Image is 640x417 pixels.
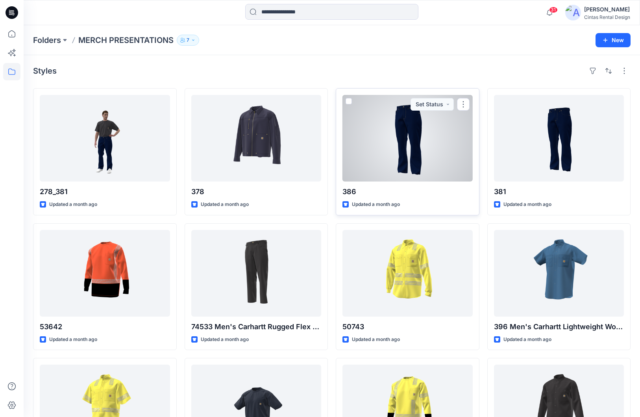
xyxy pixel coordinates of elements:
p: 74533 Men's Carhartt Rugged Flex Pant [191,321,322,332]
p: 50743 [342,321,473,332]
a: 378 [191,95,322,182]
button: 7 [177,35,199,46]
img: avatar [565,5,581,20]
div: [PERSON_NAME] [584,5,630,14]
p: Updated a month ago [201,335,249,344]
p: Updated a month ago [352,335,400,344]
p: 7 [187,36,189,44]
p: Updated a month ago [49,200,97,209]
h4: Styles [33,66,57,76]
a: 396 Men's Carhartt Lightweight Workshirt LS/SS [494,230,624,317]
p: 378 [191,186,322,197]
p: Updated a month ago [49,335,97,344]
a: 278_381 [40,95,170,182]
a: 386 [342,95,473,182]
a: Folders [33,35,61,46]
p: Updated a month ago [503,335,551,344]
p: 386 [342,186,473,197]
p: Updated a month ago [503,200,551,209]
div: Cintas Rental Design [584,14,630,20]
p: MERCH PRESENTATIONS [78,35,174,46]
p: Updated a month ago [201,200,249,209]
p: 396 Men's Carhartt Lightweight Workshirt LS/SS [494,321,624,332]
a: 74533 Men's Carhartt Rugged Flex Pant [191,230,322,317]
button: New [596,33,631,47]
p: 381 [494,186,624,197]
a: 53642 [40,230,170,317]
p: 53642 [40,321,170,332]
a: 381 [494,95,624,182]
p: 278_381 [40,186,170,197]
p: Updated a month ago [352,200,400,209]
a: 50743 [342,230,473,317]
span: 31 [549,7,558,13]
